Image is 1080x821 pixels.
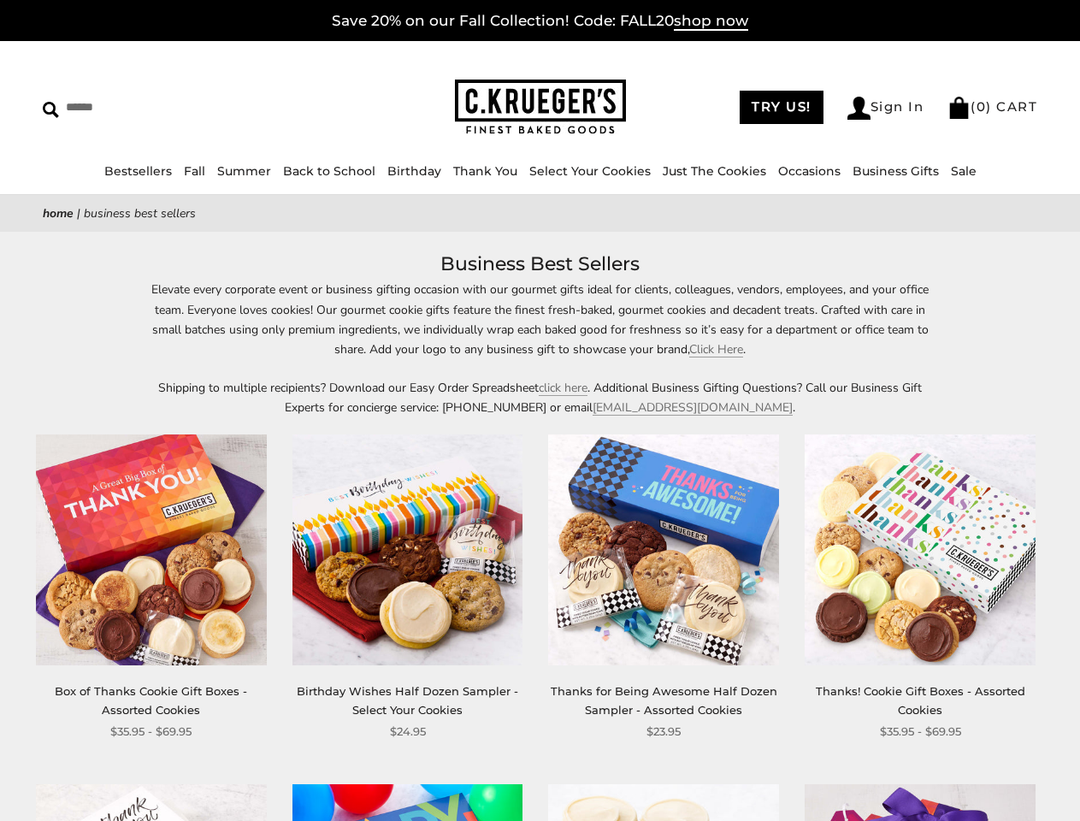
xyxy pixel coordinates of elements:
[297,684,518,716] a: Birthday Wishes Half Dozen Sampler - Select Your Cookies
[778,163,841,179] a: Occasions
[663,163,766,179] a: Just The Cookies
[43,205,74,221] a: Home
[847,97,870,120] img: Account
[816,684,1025,716] a: Thanks! Cookie Gift Boxes - Assorted Cookies
[55,684,247,716] a: Box of Thanks Cookie Gift Boxes - Assorted Cookies
[292,434,523,665] img: Birthday Wishes Half Dozen Sampler - Select Your Cookies
[674,12,748,31] span: shop now
[951,163,977,179] a: Sale
[387,163,441,179] a: Birthday
[805,434,1036,665] img: Thanks! Cookie Gift Boxes - Assorted Cookies
[332,12,748,31] a: Save 20% on our Fall Collection! Code: FALL20shop now
[43,204,1037,223] nav: breadcrumbs
[529,163,651,179] a: Select Your Cookies
[880,723,961,741] span: $35.95 - $69.95
[217,163,271,179] a: Summer
[593,399,793,416] a: [EMAIL_ADDRESS][DOMAIN_NAME]
[36,434,267,665] img: Box of Thanks Cookie Gift Boxes - Assorted Cookies
[947,98,1037,115] a: (0) CART
[453,163,517,179] a: Thank You
[147,280,934,358] p: Elevate every corporate event or business gifting occasion with our gourmet gifts ideal for clien...
[43,94,270,121] input: Search
[853,163,939,179] a: Business Gifts
[68,249,1012,280] h1: Business Best Sellers
[104,163,172,179] a: Bestsellers
[110,723,192,741] span: $35.95 - $69.95
[147,378,934,417] p: Shipping to multiple recipients? Download our Easy Order Spreadsheet . Additional Business Giftin...
[740,91,823,124] a: TRY US!
[184,163,205,179] a: Fall
[283,163,375,179] a: Back to School
[455,80,626,135] img: C.KRUEGER'S
[539,380,587,396] a: click here
[548,434,779,665] img: Thanks for Being Awesome Half Dozen Sampler - Assorted Cookies
[977,98,987,115] span: 0
[77,205,80,221] span: |
[84,205,196,221] span: Business Best Sellers
[646,723,681,741] span: $23.95
[390,723,426,741] span: $24.95
[847,97,924,120] a: Sign In
[689,341,743,357] a: Click Here
[43,102,59,118] img: Search
[551,684,777,716] a: Thanks for Being Awesome Half Dozen Sampler - Assorted Cookies
[947,97,971,119] img: Bag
